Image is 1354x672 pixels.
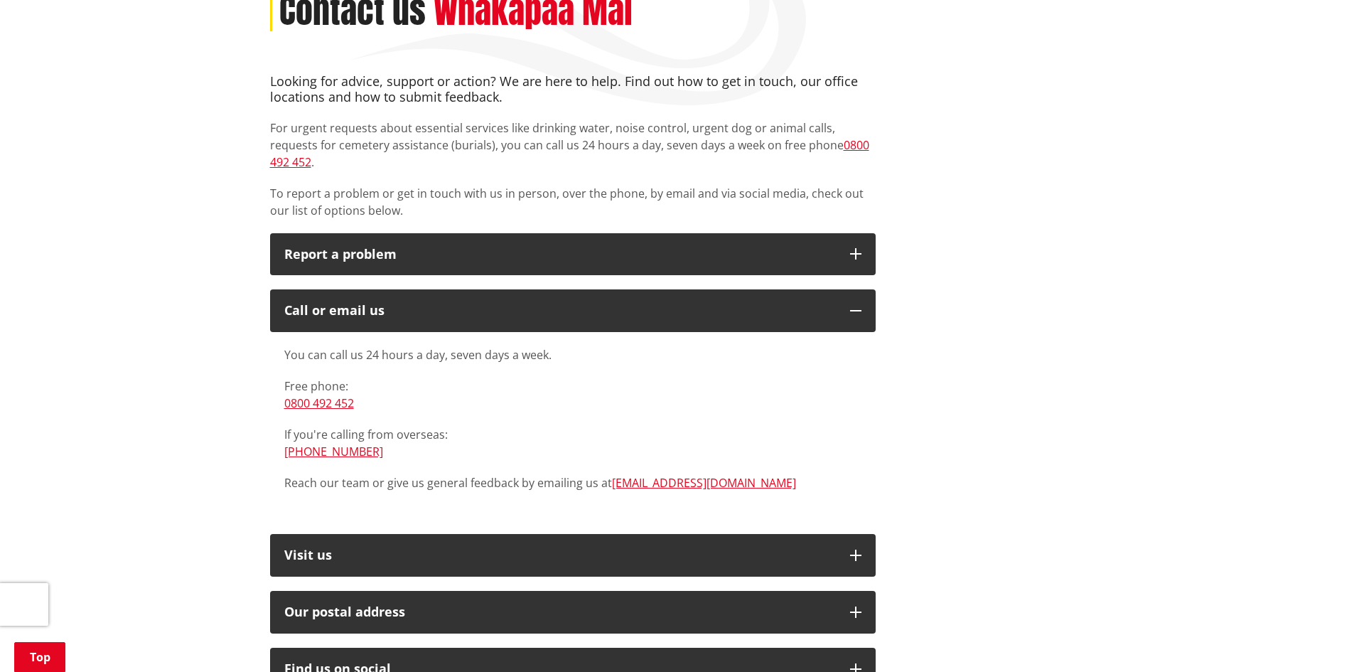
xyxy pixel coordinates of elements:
p: If you're calling from overseas: [284,426,861,460]
a: [PHONE_NUMBER] [284,444,383,459]
iframe: Messenger Launcher [1289,612,1340,663]
button: Report a problem [270,233,876,276]
h2: Our postal address [284,605,836,619]
p: Reach our team or give us general feedback by emailing us at [284,474,861,491]
a: 0800 492 452 [284,395,354,411]
button: Call or email us [270,289,876,332]
p: To report a problem or get in touch with us in person, over the phone, by email and via social me... [270,185,876,219]
a: Top [14,642,65,672]
a: 0800 492 452 [270,137,869,170]
button: Visit us [270,534,876,577]
div: Call or email us [284,304,836,318]
p: Free phone: [284,378,861,412]
a: [EMAIL_ADDRESS][DOMAIN_NAME] [612,475,796,491]
p: Report a problem [284,247,836,262]
h4: Looking for advice, support or action? We are here to help. Find out how to get in touch, our off... [270,74,876,105]
p: You can call us 24 hours a day, seven days a week. [284,346,861,363]
button: Our postal address [270,591,876,634]
p: For urgent requests about essential services like drinking water, noise control, urgent dog or an... [270,119,876,171]
p: Visit us [284,548,836,562]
